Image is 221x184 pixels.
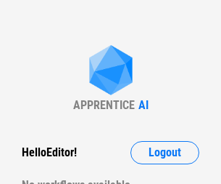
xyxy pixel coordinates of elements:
div: AI [138,98,149,112]
div: Hello Editor ! [22,141,77,164]
span: Logout [149,147,181,159]
div: APPRENTICE [73,98,135,112]
img: Apprentice AI [82,45,140,98]
button: Logout [130,141,199,164]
